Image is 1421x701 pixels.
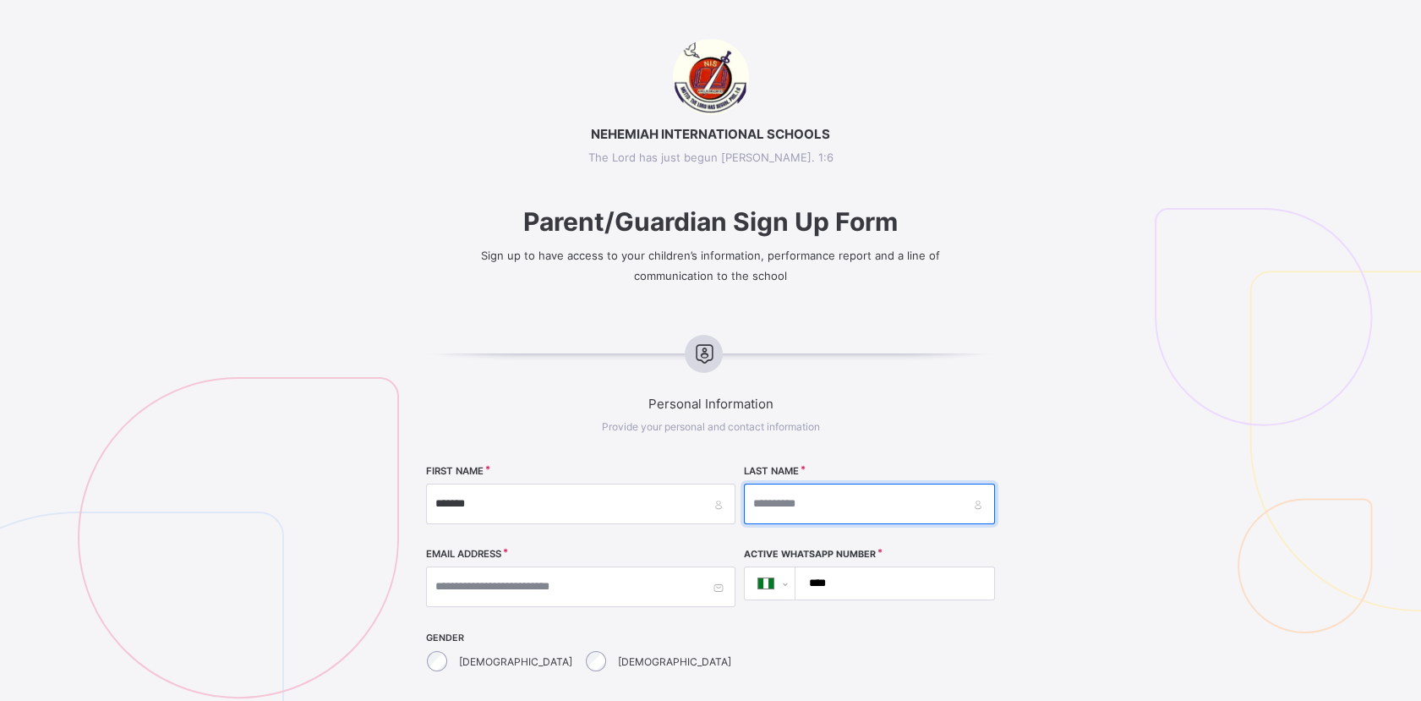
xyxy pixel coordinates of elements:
span: Provide your personal and contact information [602,420,820,433]
span: NEHEMIAH INTERNATIONAL SCHOOLS [355,126,1066,142]
label: EMAIL ADDRESS [426,548,501,560]
label: [DEMOGRAPHIC_DATA] [618,655,731,668]
span: GENDER [426,633,735,643]
label: Active WhatsApp Number [744,549,876,560]
span: Parent/Guardian Sign Up Form [355,206,1066,237]
label: FIRST NAME [426,465,484,477]
span: Sign up to have access to your children’s information, performance report and a line of communica... [481,249,940,282]
label: LAST NAME [744,465,799,477]
span: Personal Information [355,396,1066,412]
label: [DEMOGRAPHIC_DATA] [459,655,572,668]
span: The Lord has just begun [PERSON_NAME]. 1:6 [355,151,1066,164]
